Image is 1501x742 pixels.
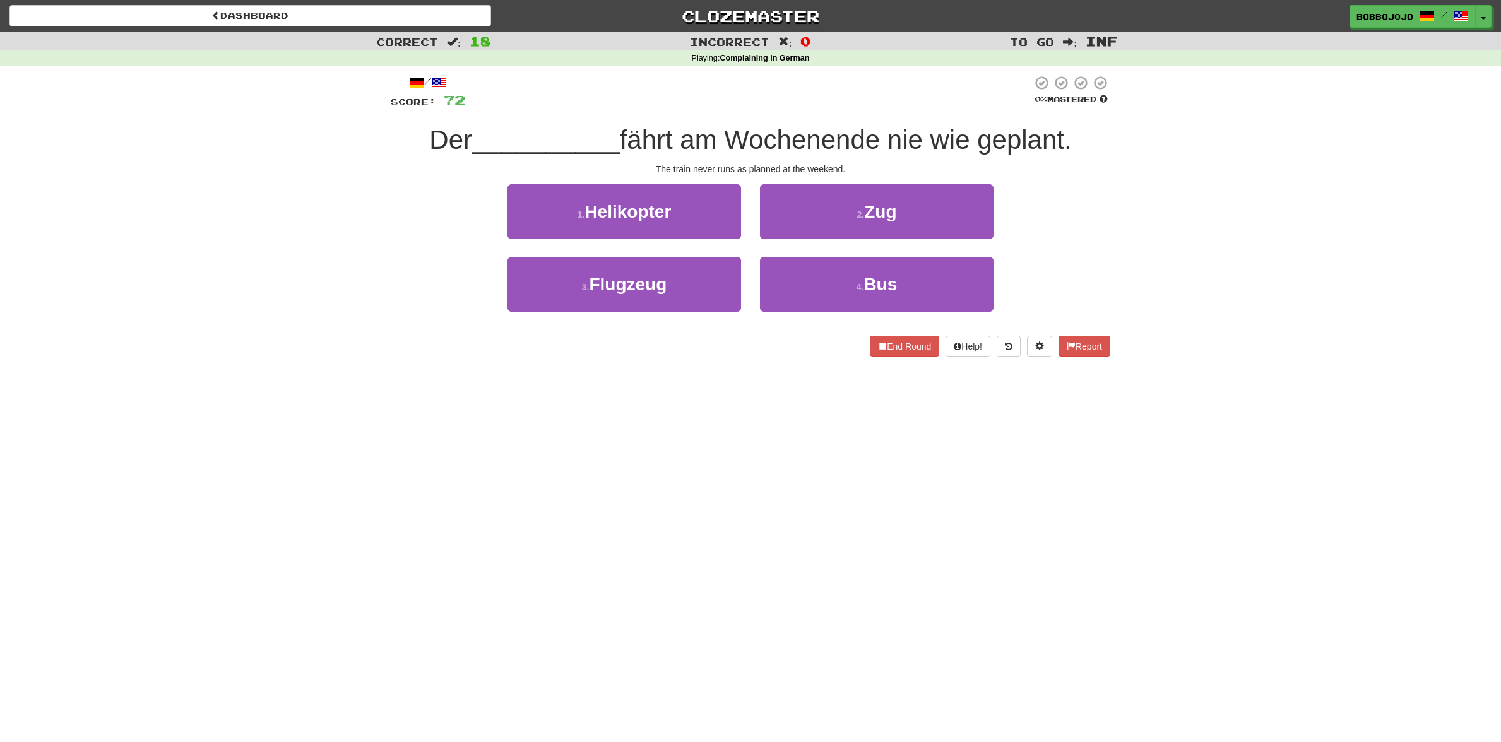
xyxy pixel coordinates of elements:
span: Inf [1086,33,1118,49]
button: End Round [870,336,939,357]
span: 72 [444,92,465,108]
button: Round history (alt+y) [997,336,1021,357]
span: Incorrect [690,35,769,48]
small: 1 . [578,209,585,220]
span: Flugzeug [589,274,667,294]
span: Bus [863,274,897,294]
span: 0 [800,33,811,49]
a: bobbojojo / [1350,5,1476,28]
span: 0 % [1035,94,1047,104]
span: 18 [470,33,491,49]
small: 4 . [857,282,864,292]
span: : [778,37,792,47]
span: Der [429,125,472,155]
span: Zug [864,202,896,221]
div: Mastered [1032,94,1110,105]
a: Clozemaster [510,5,992,27]
small: 3 . [582,282,590,292]
span: : [447,37,461,47]
span: / [1441,10,1447,19]
button: Help! [946,336,990,357]
span: fährt am Wochenende nie wie geplant. [620,125,1072,155]
button: 4.Bus [760,257,994,312]
a: Dashboard [9,5,491,26]
button: 2.Zug [760,184,994,239]
button: 1.Helikopter [507,184,741,239]
span: __________ [472,125,620,155]
button: 3.Flugzeug [507,257,741,312]
strong: Complaining in German [720,54,809,62]
small: 2 . [857,209,865,220]
span: Score: [391,97,436,107]
button: Report [1059,336,1110,357]
span: To go [1010,35,1054,48]
div: The train never runs as planned at the weekend. [391,163,1110,175]
span: bobbojojo [1356,11,1413,22]
span: : [1063,37,1077,47]
span: Helikopter [584,202,671,221]
span: Correct [376,35,438,48]
div: / [391,75,465,91]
